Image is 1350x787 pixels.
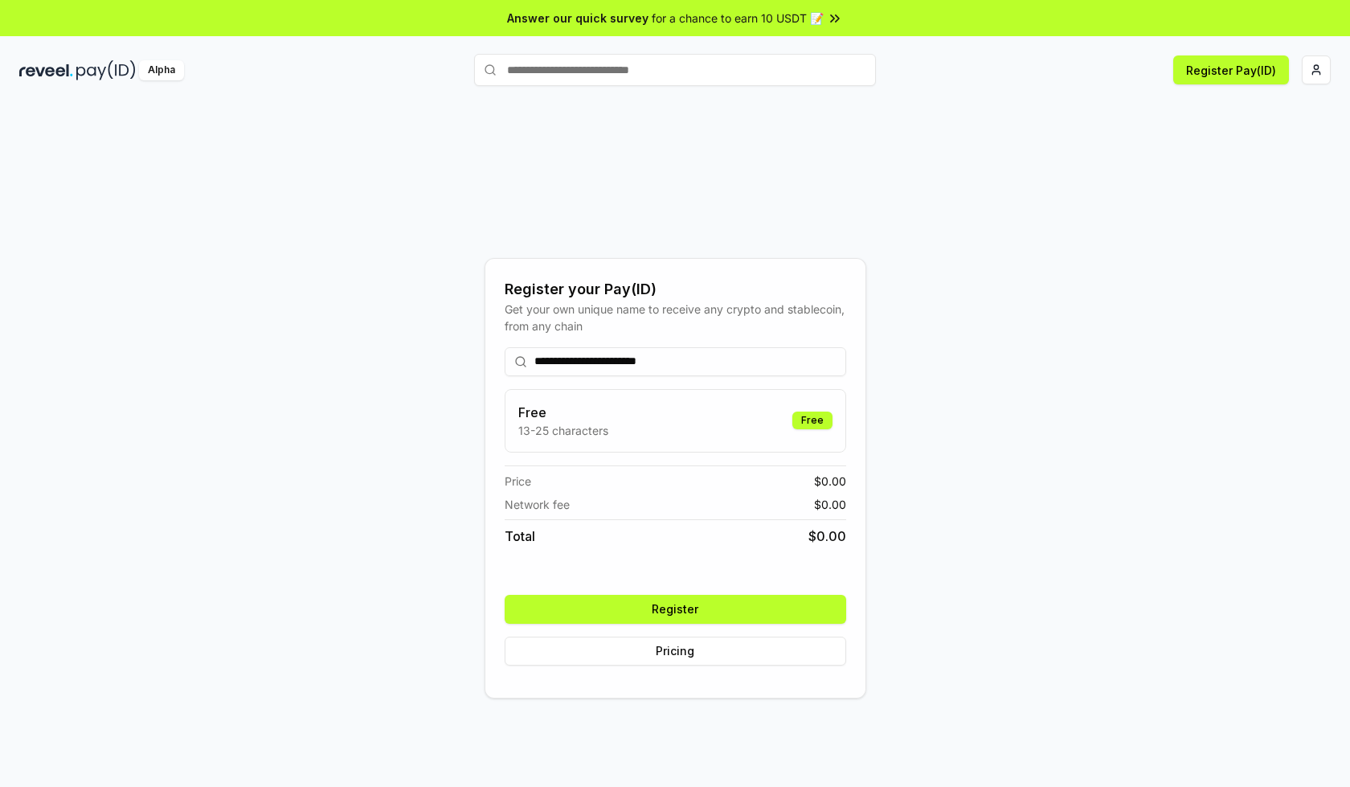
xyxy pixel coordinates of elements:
div: Get your own unique name to receive any crypto and stablecoin, from any chain [505,301,846,334]
div: Register your Pay(ID) [505,278,846,301]
span: for a chance to earn 10 USDT 📝 [652,10,824,27]
span: $ 0.00 [814,496,846,513]
button: Register [505,595,846,624]
span: Answer our quick survey [507,10,648,27]
h3: Free [518,403,608,422]
p: 13-25 characters [518,422,608,439]
span: Total [505,527,535,546]
button: Pricing [505,637,846,666]
img: reveel_dark [19,60,73,80]
div: Free [792,412,832,429]
button: Register Pay(ID) [1173,55,1289,84]
img: pay_id [76,60,136,80]
span: $ 0.00 [808,527,846,546]
span: Price [505,473,531,490]
span: Network fee [505,496,570,513]
span: $ 0.00 [814,473,846,490]
div: Alpha [139,60,184,80]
